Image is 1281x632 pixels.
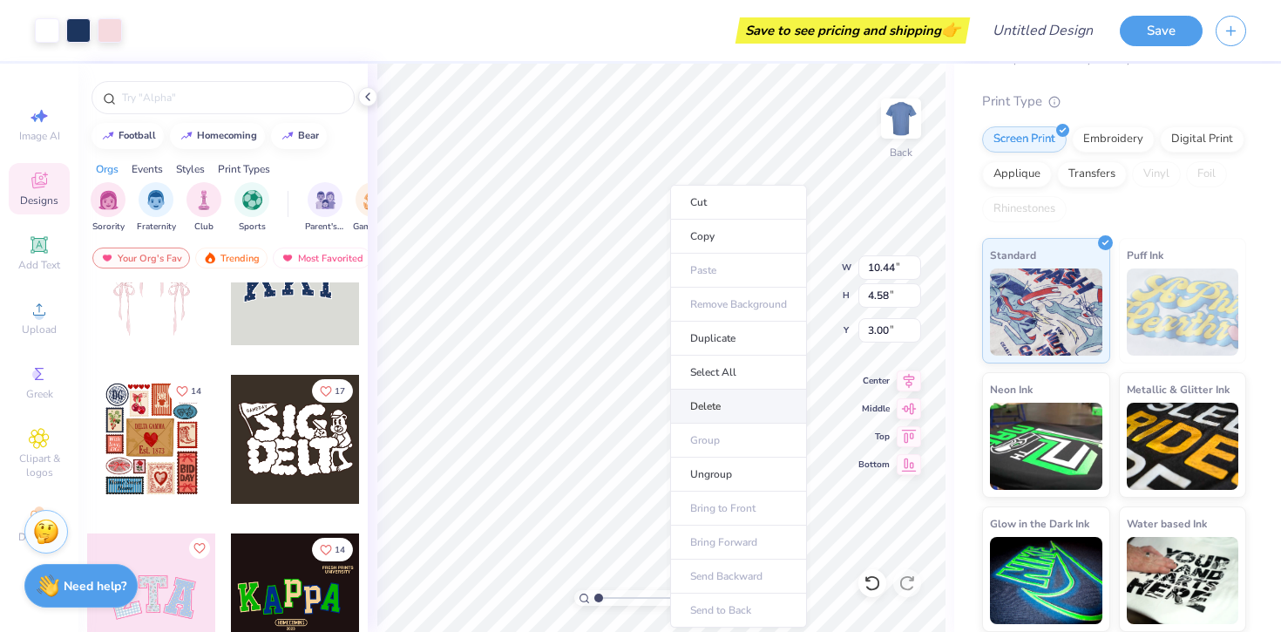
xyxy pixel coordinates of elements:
[120,89,343,106] input: Try "Alpha"
[137,221,176,234] span: Fraternity
[146,190,166,210] img: Fraternity Image
[91,182,125,234] div: filter for Sorority
[239,221,266,234] span: Sports
[234,182,269,234] button: filter button
[18,258,60,272] span: Add Text
[119,131,156,140] div: football
[982,92,1246,112] div: Print Type
[312,379,353,403] button: Like
[281,131,295,141] img: trend_line.gif
[315,190,335,210] img: Parent's Weekend Image
[191,387,201,396] span: 14
[234,182,269,234] div: filter for Sports
[1072,126,1155,153] div: Embroidery
[990,514,1089,533] span: Glow in the Dark Ink
[941,19,960,40] span: 👉
[170,123,265,149] button: homecoming
[26,387,53,401] span: Greek
[890,145,912,160] div: Back
[1127,403,1239,490] img: Metallic & Glitter Ink
[137,182,176,234] button: filter button
[990,380,1033,398] span: Neon Ink
[98,190,119,210] img: Sorority Image
[1186,161,1227,187] div: Foil
[335,546,345,554] span: 14
[100,252,114,264] img: most_fav.gif
[1120,16,1203,46] button: Save
[1132,161,1181,187] div: Vinyl
[298,131,319,140] div: bear
[982,161,1052,187] div: Applique
[979,13,1107,48] input: Untitled Design
[305,221,345,234] span: Parent's Weekend
[180,131,193,141] img: trend_line.gif
[20,194,58,207] span: Designs
[92,221,125,234] span: Sorority
[353,182,393,234] button: filter button
[353,182,393,234] div: filter for Game Day
[858,375,890,387] span: Center
[194,190,213,210] img: Club Image
[670,220,807,254] li: Copy
[335,387,345,396] span: 17
[242,190,262,210] img: Sports Image
[858,403,890,415] span: Middle
[101,131,115,141] img: trend_line.gif
[91,123,164,149] button: football
[670,390,807,424] li: Delete
[168,379,209,403] button: Like
[22,323,57,336] span: Upload
[353,221,393,234] span: Game Day
[9,452,70,479] span: Clipart & logos
[176,161,205,177] div: Styles
[670,356,807,390] li: Select All
[91,182,125,234] button: filter button
[189,538,210,559] button: Like
[271,123,327,149] button: bear
[132,161,163,177] div: Events
[195,248,268,268] div: Trending
[186,182,221,234] button: filter button
[982,196,1067,222] div: Rhinestones
[137,182,176,234] div: filter for Fraternity
[96,161,119,177] div: Orgs
[1057,161,1127,187] div: Transfers
[990,268,1102,356] img: Standard
[186,182,221,234] div: filter for Club
[670,185,807,220] li: Cut
[281,252,295,264] img: most_fav.gif
[64,578,126,595] strong: Need help?
[273,248,371,268] div: Most Favorited
[858,431,890,443] span: Top
[312,538,353,561] button: Like
[670,458,807,492] li: Ungroup
[858,459,890,471] span: Bottom
[740,17,966,44] div: Save to see pricing and shipping
[305,182,345,234] div: filter for Parent's Weekend
[884,101,918,136] img: Back
[990,537,1102,624] img: Glow in the Dark Ink
[194,221,213,234] span: Club
[982,126,1067,153] div: Screen Print
[18,530,60,544] span: Decorate
[1127,537,1239,624] img: Water based Ink
[19,129,60,143] span: Image AI
[1160,126,1244,153] div: Digital Print
[1127,268,1239,356] img: Puff Ink
[1127,246,1163,264] span: Puff Ink
[1127,514,1207,533] span: Water based Ink
[1127,380,1230,398] span: Metallic & Glitter Ink
[203,252,217,264] img: trending.gif
[218,161,270,177] div: Print Types
[197,131,257,140] div: homecoming
[670,322,807,356] li: Duplicate
[990,403,1102,490] img: Neon Ink
[363,190,383,210] img: Game Day Image
[305,182,345,234] button: filter button
[990,246,1036,264] span: Standard
[92,248,190,268] div: Your Org's Fav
